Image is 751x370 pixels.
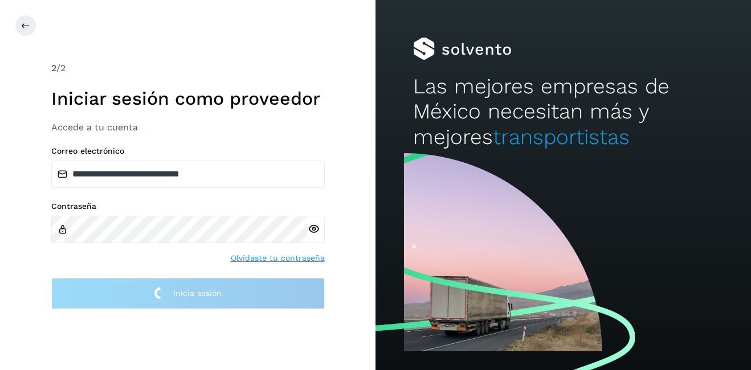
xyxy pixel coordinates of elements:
a: Olvidaste tu contraseña [231,252,325,264]
h2: Las mejores empresas de México necesitan más y mejores [413,74,713,150]
div: /2 [51,61,325,75]
span: 2 [51,63,56,73]
span: Inicia sesión [173,289,222,297]
label: Contraseña [51,202,325,211]
h1: Iniciar sesión como proveedor [51,88,325,109]
label: Correo electrónico [51,146,325,156]
button: Inicia sesión [51,278,325,309]
h3: Accede a tu cuenta [51,122,325,133]
span: transportistas [493,125,630,149]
